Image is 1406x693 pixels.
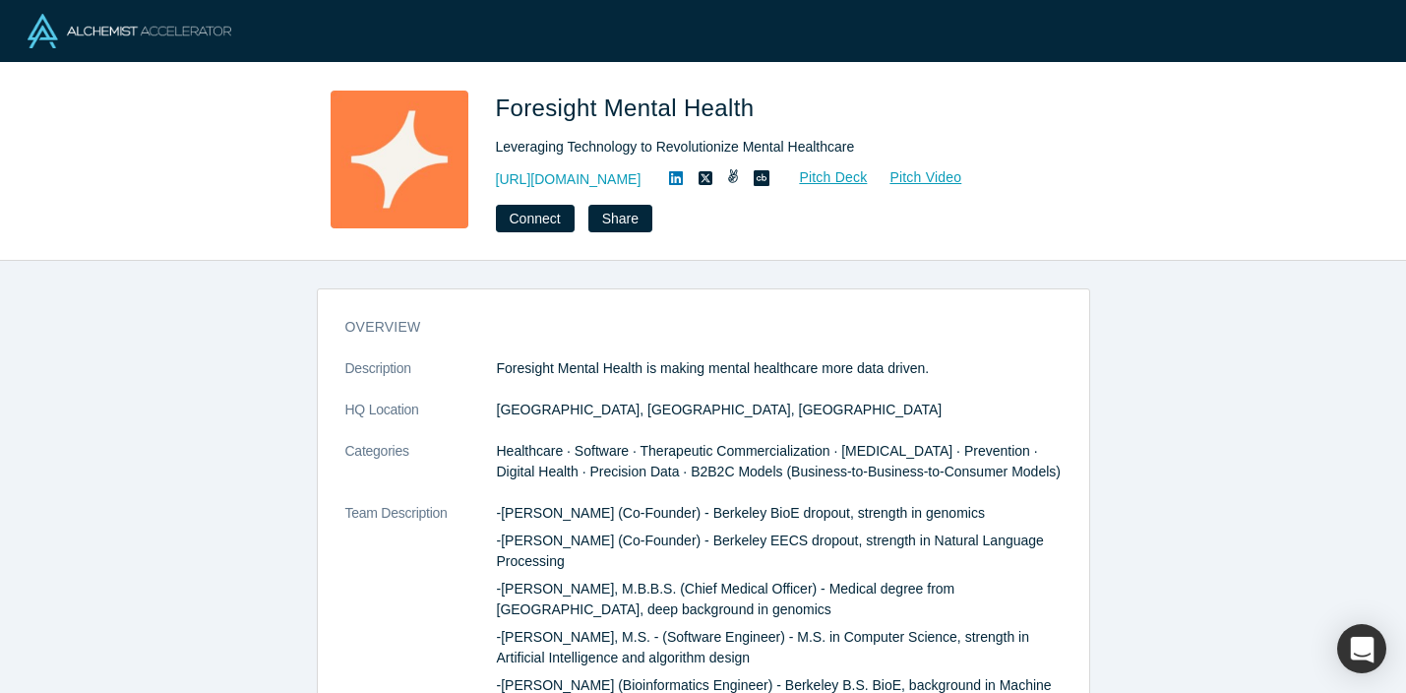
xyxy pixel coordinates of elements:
[497,531,1062,572] p: -[PERSON_NAME] (Co-Founder) - Berkeley EECS dropout, strength in Natural Language Processing
[28,14,231,48] img: Alchemist Logo
[497,503,1062,524] p: -[PERSON_NAME] (Co-Founder) - Berkeley BioE dropout, strength in genomics
[497,358,1062,379] p: Foresight Mental Health is making mental healthcare more data driven.
[497,400,1062,420] dd: [GEOGRAPHIC_DATA], [GEOGRAPHIC_DATA], [GEOGRAPHIC_DATA]
[777,166,868,189] a: Pitch Deck
[345,400,497,441] dt: HQ Location
[496,137,1047,157] div: Leveraging Technology to Revolutionize Mental Healthcare
[497,627,1062,668] p: -[PERSON_NAME], M.S. - (Software Engineer) - M.S. in Computer Science, strength in Artificial Int...
[497,443,1061,479] span: Healthcare · Software · Therapeutic Commercialization · [MEDICAL_DATA] · Prevention · Digital Hea...
[496,205,575,232] button: Connect
[496,169,642,190] a: [URL][DOMAIN_NAME]
[497,579,1062,620] p: -[PERSON_NAME], M.B.B.S. (Chief Medical Officer) - Medical degree from [GEOGRAPHIC_DATA], deep ba...
[345,358,497,400] dt: Description
[331,91,468,228] img: Foresight Mental Health's Logo
[588,205,652,232] button: Share
[345,441,497,503] dt: Categories
[868,166,962,189] a: Pitch Video
[345,317,1034,338] h3: overview
[496,94,762,121] span: Foresight Mental Health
